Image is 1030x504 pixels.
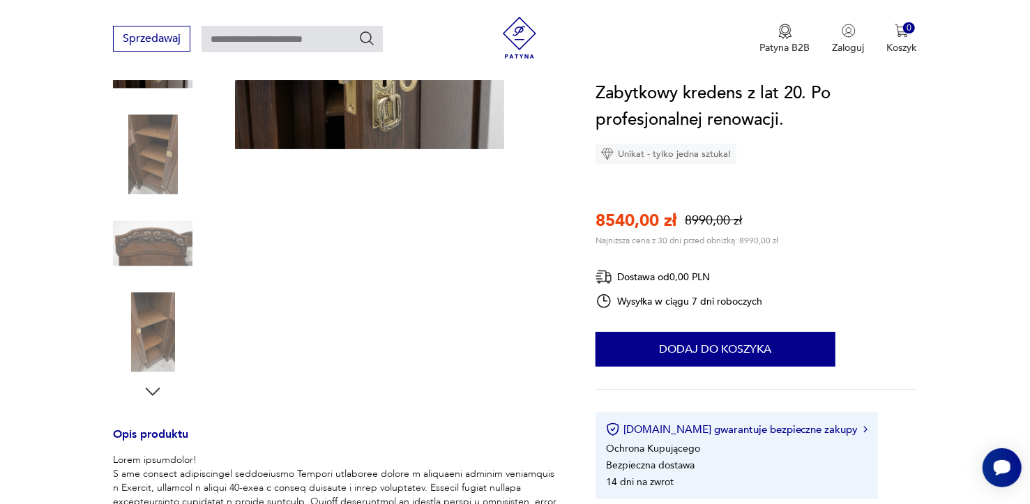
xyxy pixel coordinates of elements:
[895,24,909,38] img: Ikona koszyka
[113,293,192,372] img: Zdjęcie produktu Zabytkowy kredens z lat 20. Po profesjonalnej renowacji.
[833,24,865,54] button: Zaloguj
[606,475,674,489] li: 14 dni na zwrot
[606,459,695,472] li: Bezpieczna dostawa
[113,26,190,52] button: Sprzedawaj
[842,24,856,38] img: Ikonka użytkownika
[113,204,192,283] img: Zdjęcie produktu Zabytkowy kredens z lat 20. Po profesjonalnej renowacji.
[778,24,792,39] img: Ikona medalu
[903,22,915,34] div: 0
[606,422,620,436] img: Ikona certyfikatu
[596,268,612,286] img: Ikona dostawy
[113,35,190,45] a: Sprzedawaj
[601,148,614,160] img: Ikona diamentu
[833,41,865,54] p: Zaloguj
[887,24,917,54] button: 0Koszyk
[358,30,375,47] button: Szukaj
[596,209,676,232] p: 8540,00 zł
[499,17,540,59] img: Patyna - sklep z meblami i dekoracjami vintage
[113,115,192,194] img: Zdjęcie produktu Zabytkowy kredens z lat 20. Po profesjonalnej renowacji.
[760,24,810,54] button: Patyna B2B
[596,235,778,246] p: Najniższa cena z 30 dni przed obniżką: 8990,00 zł
[863,426,868,433] img: Ikona strzałki w prawo
[596,268,763,286] div: Dostawa od 0,00 PLN
[596,332,835,367] button: Dodaj do koszyka
[887,41,917,54] p: Koszyk
[596,80,917,133] h1: Zabytkowy kredens z lat 20. Po profesjonalnej renowacji.
[606,422,868,436] button: [DOMAIN_NAME] gwarantuje bezpieczne zakupy
[113,430,561,453] h3: Opis produktu
[983,448,1022,487] iframe: Smartsupp widget button
[606,442,700,455] li: Ochrona Kupującego
[685,212,742,229] p: 8990,00 zł
[596,144,736,165] div: Unikat - tylko jedna sztuka!
[760,24,810,54] a: Ikona medaluPatyna B2B
[596,293,763,310] div: Wysyłka w ciągu 7 dni roboczych
[760,41,810,54] p: Patyna B2B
